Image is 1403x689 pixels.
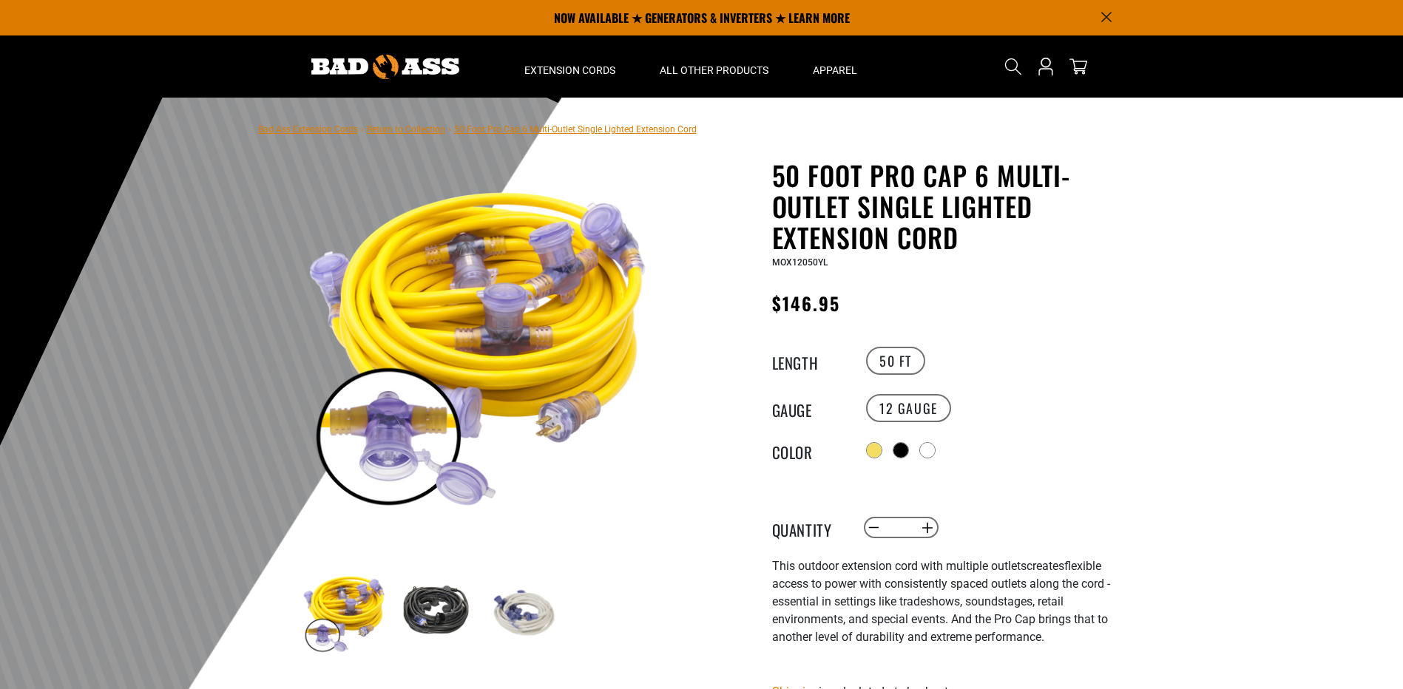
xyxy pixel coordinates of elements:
[660,64,768,77] span: All Other Products
[311,55,459,79] img: Bad Ass Extension Cords
[772,351,846,370] legend: Length
[813,64,857,77] span: Apparel
[772,518,846,537] label: Quantity
[772,559,1027,573] span: This outdoor extension cord with multiple outlets
[1001,55,1025,78] summary: Search
[258,120,697,138] nav: breadcrumbs
[502,35,638,98] summary: Extension Cords
[772,160,1135,253] h1: 50 Foot Pro Cap 6 Multi-Outlet Single Lighted Extension Cord
[772,257,828,268] span: MOX12050YL
[448,124,451,135] span: ›
[1027,559,1064,573] span: creates
[302,569,388,655] img: yellow
[772,557,1135,646] p: flexible access to power with consistently spaced outlets along the cord - essential in settings ...
[791,35,879,98] summary: Apparel
[258,124,358,135] a: Bad Ass Extension Cords
[638,35,791,98] summary: All Other Products
[524,64,615,77] span: Extension Cords
[772,441,846,460] legend: Color
[454,124,697,135] span: 50 Foot Pro Cap 6 Multi-Outlet Single Lighted Extension Cord
[772,290,841,316] span: $146.95
[361,124,364,135] span: ›
[866,347,925,375] label: 50 FT
[772,398,846,418] legend: Gauge
[481,569,567,655] img: white
[302,163,658,519] img: yellow
[391,569,477,655] img: black
[866,394,951,422] label: 12 GAUGE
[367,124,445,135] a: Return to Collection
